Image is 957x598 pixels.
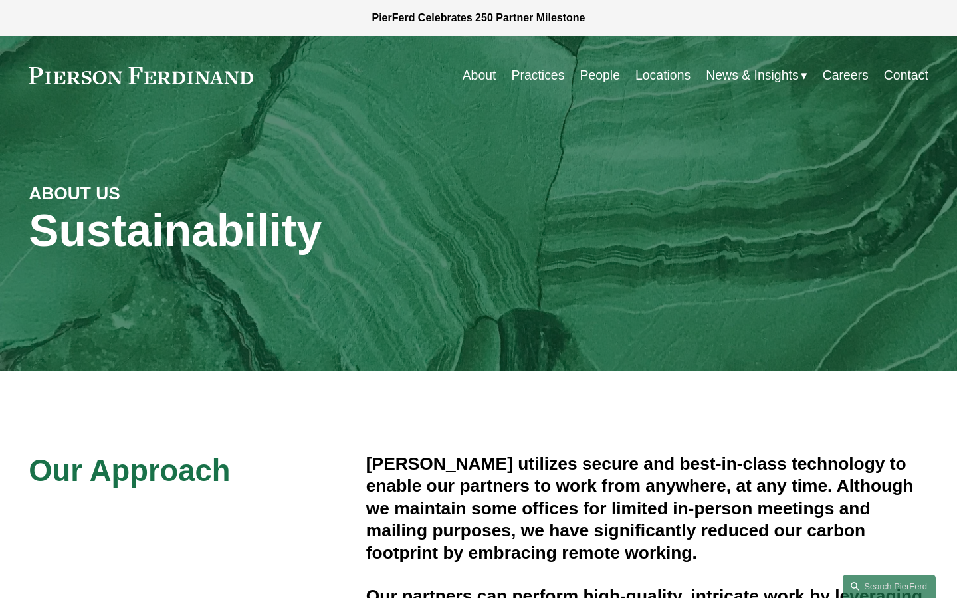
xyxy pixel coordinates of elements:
[843,575,936,598] a: Search this site
[511,62,564,88] a: Practices
[823,62,869,88] a: Careers
[463,62,496,88] a: About
[580,62,620,88] a: People
[29,205,703,256] h1: Sustainability
[884,62,928,88] a: Contact
[29,454,230,488] span: Our Approach
[635,62,691,88] a: Locations
[29,183,120,203] strong: ABOUT US
[706,62,807,88] a: folder dropdown
[366,453,928,564] h4: [PERSON_NAME] utilizes secure and best-in-class technology to enable our partners to work from an...
[706,64,798,87] span: News & Insights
